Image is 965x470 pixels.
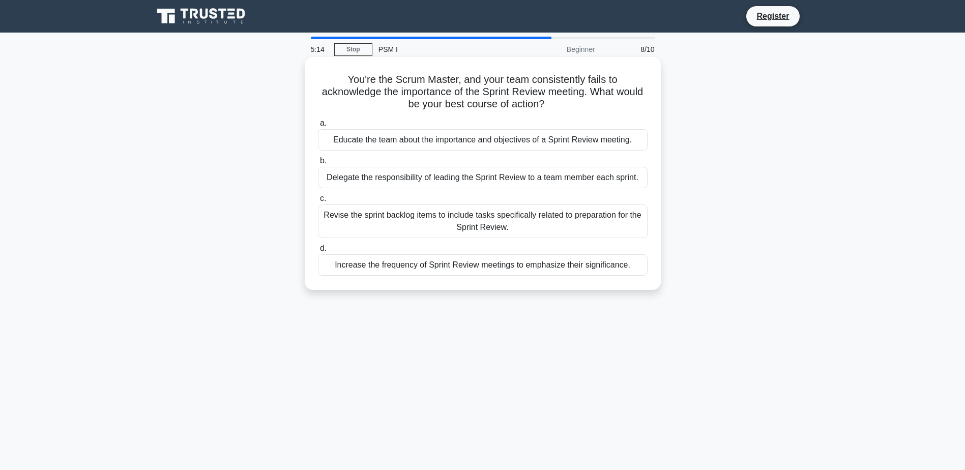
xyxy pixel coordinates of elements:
[318,254,648,276] div: Increase the frequency of Sprint Review meetings to emphasize their significance.
[334,43,372,56] a: Stop
[512,39,601,60] div: Beginner
[320,244,327,252] span: d.
[318,129,648,151] div: Educate the team about the importance and objectives of a Sprint Review meeting.
[317,73,649,111] h5: You're the Scrum Master, and your team consistently fails to acknowledge the importance of the Sp...
[320,119,327,127] span: a.
[372,39,512,60] div: PSM I
[305,39,334,60] div: 5:14
[601,39,661,60] div: 8/10
[320,194,326,202] span: c.
[320,156,327,165] span: b.
[318,167,648,188] div: Delegate the responsibility of leading the Sprint Review to a team member each sprint.
[750,10,795,22] a: Register
[318,204,648,238] div: Revise the sprint backlog items to include tasks specifically related to preparation for the Spri...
